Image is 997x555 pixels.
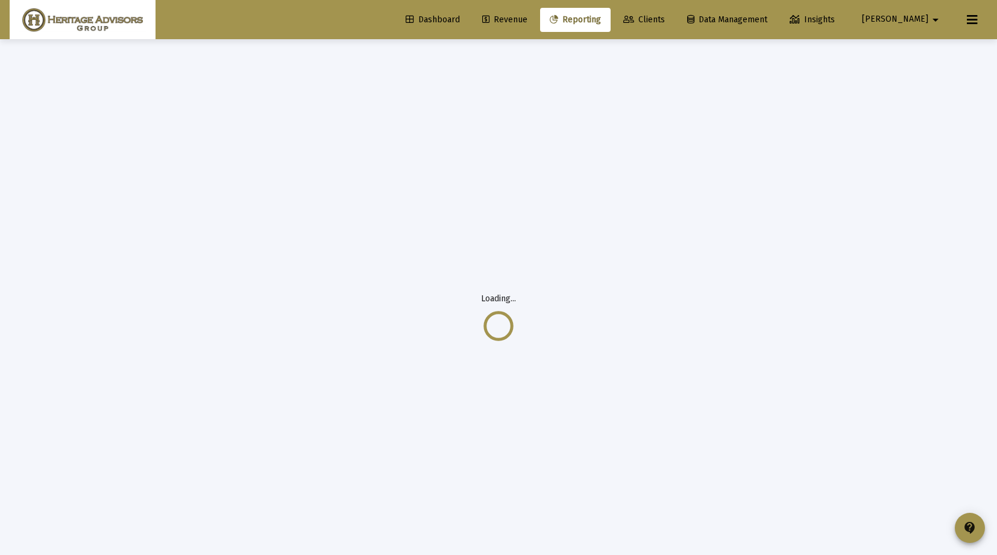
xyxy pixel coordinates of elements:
span: Data Management [687,14,767,25]
a: Data Management [678,8,777,32]
span: Clients [623,14,665,25]
a: Revenue [473,8,537,32]
mat-icon: arrow_drop_down [928,8,943,32]
span: [PERSON_NAME] [862,14,928,25]
span: Dashboard [406,14,460,25]
a: Reporting [540,8,611,32]
img: Dashboard [19,8,146,32]
a: Insights [780,8,844,32]
button: [PERSON_NAME] [848,7,957,31]
span: Reporting [550,14,601,25]
a: Dashboard [396,8,470,32]
span: Revenue [482,14,527,25]
mat-icon: contact_support [963,521,977,535]
a: Clients [614,8,675,32]
span: Insights [790,14,835,25]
